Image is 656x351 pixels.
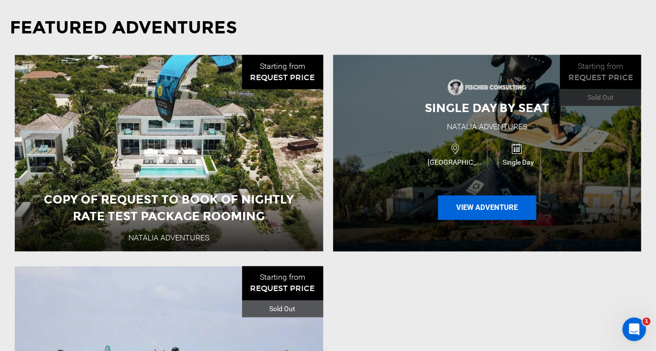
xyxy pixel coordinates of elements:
span: Single Day [490,158,546,168]
span: [GEOGRAPHIC_DATA] [425,158,487,168]
button: View Adventure [438,196,536,220]
span: Single Day by Seat [425,101,550,116]
img: images [448,80,527,95]
div: Natalia Adventures [447,122,528,133]
iframe: Intercom live chat [623,318,646,341]
span: 1 [643,318,651,325]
